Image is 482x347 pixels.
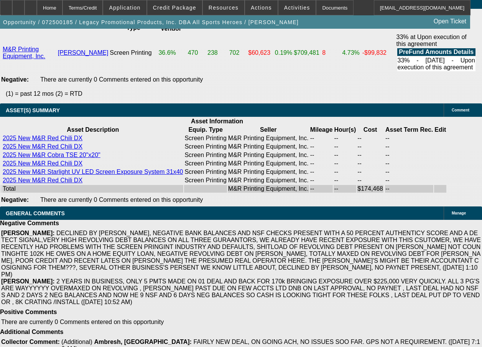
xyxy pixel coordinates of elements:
[40,76,203,83] span: There are currently 0 Comments entered on this opportunity
[342,33,361,72] td: 4.73%
[310,168,333,176] td: --
[385,126,433,134] th: Asset Term Recommendation
[184,177,227,184] td: Screen Printing
[61,339,92,345] span: (Additional)
[184,126,227,134] th: Equip. Type
[1,278,480,305] span: 2 YEARS IN BUSINESS, ONLY 5 PMTS MADE ON 01 DEAL AND BACK FOR 170k BRINGING EXPOSURE OVER $225,00...
[6,210,65,216] span: GENERAL COMMENTS
[362,33,395,72] td: -$99,832
[153,5,196,11] span: Credit Package
[310,151,333,159] td: --
[322,33,341,72] td: 8
[385,143,433,151] td: --
[357,168,383,176] td: --
[310,185,333,193] td: --
[334,177,356,184] td: --
[397,57,475,71] td: 33% - [DATE] - Upon execution of this agreement
[188,33,206,72] td: 470
[228,177,309,184] td: M&R Printing Equipment, Inc.
[229,33,247,72] td: 702
[203,0,244,15] button: Resources
[357,143,383,151] td: --
[278,0,316,15] button: Activities
[3,160,82,167] a: 2025 New M&R Red Chili DX
[334,151,356,159] td: --
[209,5,239,11] span: Resources
[245,0,278,15] button: Actions
[184,134,227,142] td: Screen Printing
[385,151,433,159] td: --
[334,134,356,142] td: --
[275,33,293,72] td: 0.19%
[207,33,228,72] td: 238
[399,49,474,55] b: PreFund Amounts Details
[334,185,356,193] td: --
[334,168,356,176] td: --
[1,278,55,285] b: [PERSON_NAME]:
[385,185,433,193] td: --
[452,108,469,112] span: Comment
[431,15,469,28] a: Open Ticket
[184,151,227,159] td: Screen Printing
[357,177,383,184] td: --
[228,151,309,159] td: M&R Printing Equipment, Inc.
[228,134,309,142] td: M&R Printing Equipment, Inc.
[364,126,377,133] b: Cost
[3,177,82,183] a: 2025 New M&R Red Chili DX
[260,126,277,133] b: Seller
[3,46,45,59] a: M&R Printing Equipment, Inc.
[109,33,157,72] td: Screen Printing
[1,196,29,203] b: Negative:
[3,135,82,141] a: 2025 New M&R Red Chili DX
[385,168,433,176] td: --
[147,0,202,15] button: Credit Package
[357,160,383,167] td: --
[357,151,383,159] td: --
[1,339,60,345] b: Collector Comment:
[184,143,227,151] td: Screen Printing
[357,134,383,142] td: --
[184,160,227,167] td: Screen Printing
[293,33,321,72] td: $709,481
[228,143,309,151] td: M&R Printing Equipment, Inc.
[3,143,82,150] a: 2025 New M&R Red Chili DX
[284,5,310,11] span: Activities
[334,143,356,151] td: --
[251,5,272,11] span: Actions
[6,90,482,97] p: (1) = past 12 mos (2) = RTD
[1,230,481,278] span: DECLINED BY [PERSON_NAME], NEGATIVE BANK BALANCES AND NSF CHECKS PRESENT WITH A 50 PERCENT AUTHEN...
[385,134,433,142] td: --
[385,126,433,133] b: Asset Term Rec.
[385,160,433,167] td: --
[310,126,333,133] b: Mileage
[452,211,466,215] span: Manage
[109,5,140,11] span: Application
[158,33,186,72] td: 36.6%
[385,177,433,184] td: --
[3,19,299,25] span: Opportunity / 072500185 / Legacy Promotional Products, Inc. DBA All Sports Heroes / [PERSON_NAME]
[396,34,476,72] div: 33% at Upon execution of this agreement
[310,143,333,151] td: --
[334,160,356,167] td: --
[3,185,183,192] div: Total
[67,126,119,133] b: Asset Description
[357,185,383,193] td: $174,468
[334,126,356,133] b: Hour(s)
[1,76,29,83] b: Negative:
[94,339,192,345] b: Ambresh, [GEOGRAPHIC_DATA]:
[228,168,309,176] td: M&R Printing Equipment, Inc.
[6,107,60,113] span: ASSET(S) SUMMARY
[434,126,446,134] th: Edit
[310,134,333,142] td: --
[58,49,109,56] a: [PERSON_NAME]
[1,319,164,325] span: There are currently 0 Comments entered on this opportunity
[1,230,55,236] b: [PERSON_NAME]:
[228,185,309,193] td: M&R Printing Equipment, Inc.
[310,177,333,184] td: --
[228,160,309,167] td: M&R Printing Equipment, Inc.
[3,169,183,175] a: 2025 New M&R Starlight UV LED Screen Exposure System 31x40
[3,152,100,158] a: 2025 New M&R Cobra TSE 20"x20"
[184,168,227,176] td: Screen Printing
[40,196,203,203] span: There are currently 0 Comments entered on this opportunity
[103,0,146,15] button: Application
